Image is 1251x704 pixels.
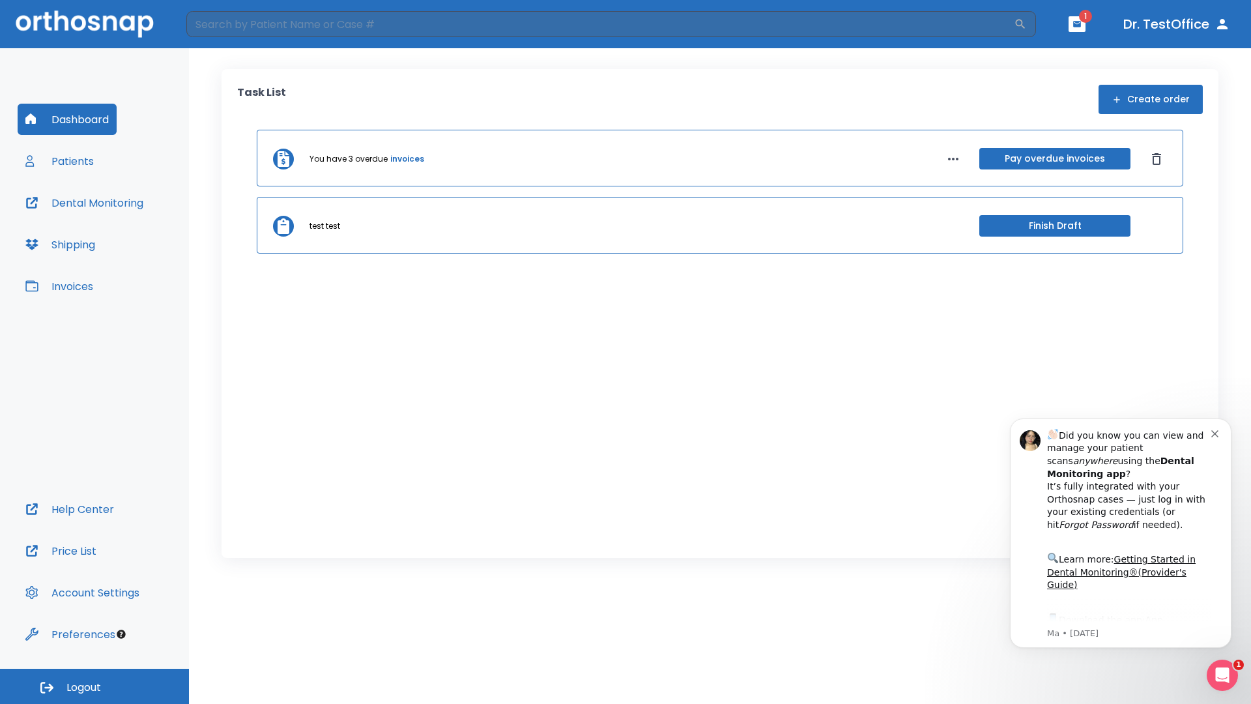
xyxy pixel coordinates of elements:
[18,577,147,608] button: Account Settings
[18,271,101,302] button: Invoices
[18,104,117,135] button: Dashboard
[57,216,173,239] a: App Store
[237,85,286,114] p: Task List
[57,213,221,279] div: Download the app: | ​ Let us know if you need help getting started!
[18,619,123,650] button: Preferences
[1118,12,1235,36] button: Dr. TestOffice
[979,148,1130,169] button: Pay overdue invoices
[1146,149,1167,169] button: Dismiss
[115,628,127,640] div: Tooltip anchor
[16,10,154,37] img: Orthosnap
[186,11,1014,37] input: Search by Patient Name or Case #
[1207,660,1238,691] iframe: Intercom live chat
[309,220,340,232] p: test test
[18,493,122,525] button: Help Center
[18,535,104,566] button: Price List
[1079,10,1092,23] span: 1
[1233,660,1244,670] span: 1
[1099,85,1203,114] button: Create order
[66,681,101,695] span: Logout
[18,229,103,260] button: Shipping
[221,28,231,38] button: Dismiss notification
[309,153,388,165] p: You have 3 overdue
[979,215,1130,237] button: Finish Draft
[390,153,424,165] a: invoices
[57,229,221,241] p: Message from Ma, sent 2w ago
[18,187,151,218] button: Dental Monitoring
[18,145,102,177] button: Patients
[990,399,1251,669] iframe: Intercom notifications message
